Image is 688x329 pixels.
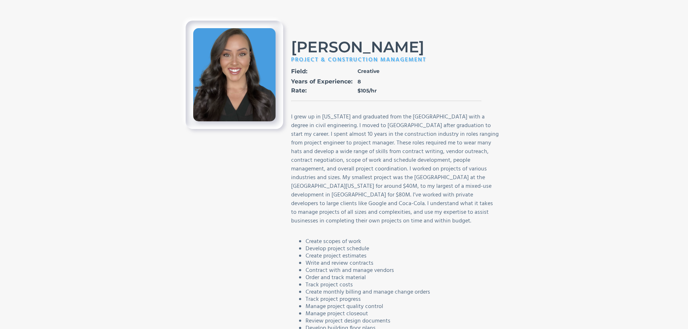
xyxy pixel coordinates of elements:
h4: Field: [291,67,307,75]
h4: Rate: [291,88,307,94]
li: Review project design documents [306,317,430,325]
li: Order and track material [306,274,430,281]
h4: $105/hr [358,88,377,93]
h4: 8 [358,79,361,84]
h1: [PERSON_NAME] [291,38,490,56]
div: I grew up in [US_STATE] and graduated from the [GEOGRAPHIC_DATA] with a degree in civil engineeri... [291,113,502,225]
li: Write and review contracts [306,260,430,267]
li: Create scopes of work [306,238,430,245]
li: Track project costs [306,281,430,289]
li: Create project estimates [306,252,430,260]
h4: Years of Experience: [291,79,352,85]
li: Track project progress [306,296,430,303]
li: Manage project closeout [306,310,430,317]
li: Create monthly billing and manage change orders [306,289,430,296]
div: Project & Construction Management [291,56,426,64]
li: Contract with and manage vendors [306,267,430,274]
h4: Creative [358,68,380,75]
li: Manage project quality control [306,303,430,310]
li: Develop project schedule [306,245,430,252]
